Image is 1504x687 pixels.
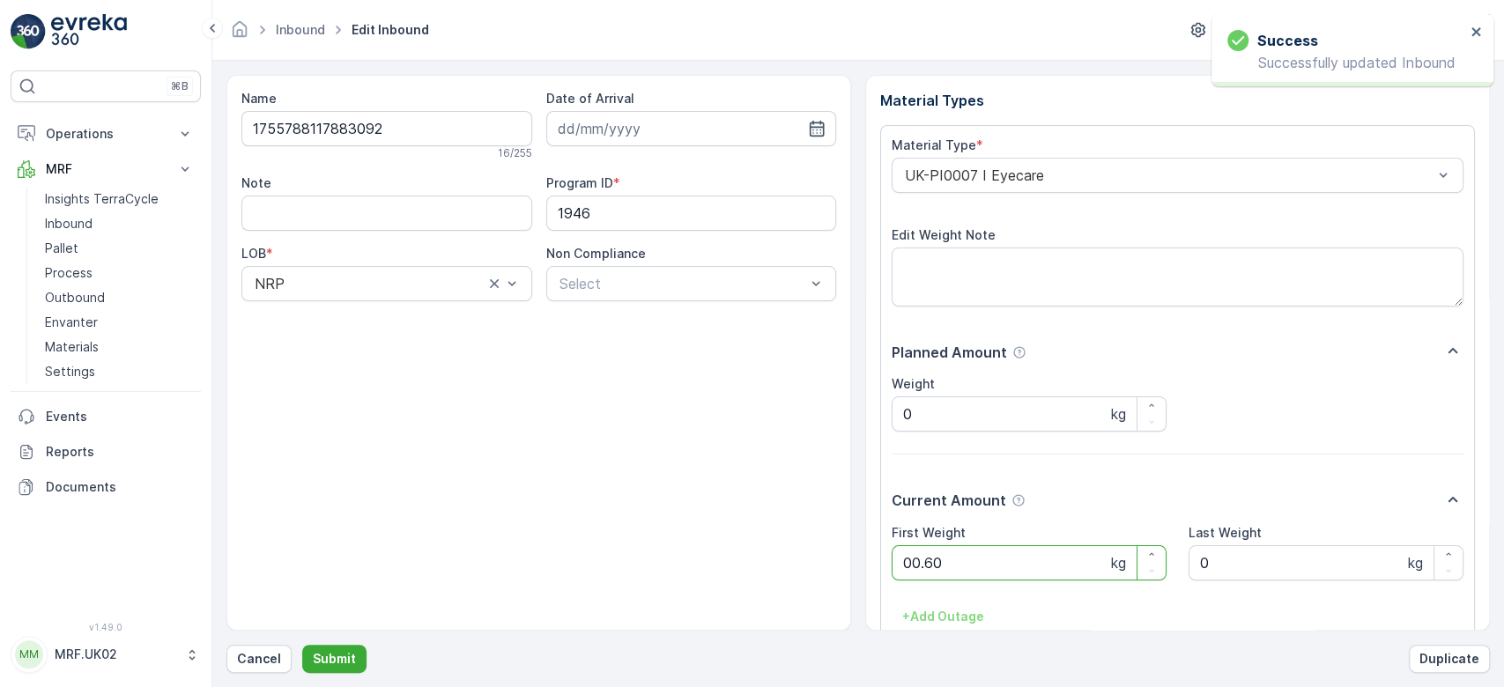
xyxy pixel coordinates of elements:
p: Insights TerraCycle [45,190,159,208]
p: Current Amount [892,490,1006,511]
p: Documents [46,478,194,496]
p: MRF.UK02 [55,646,176,663]
p: Cancel [237,650,281,668]
button: Duplicate [1409,645,1490,673]
p: 16 / 255 [498,146,532,160]
a: Envanter [38,310,201,335]
a: Insights TerraCycle [38,187,201,211]
label: First Weight [892,525,966,540]
label: Date of Arrival [546,91,634,106]
div: Help Tooltip Icon [1011,493,1026,507]
label: Non Compliance [546,246,646,261]
a: Pallet [38,236,201,261]
span: v 1.49.0 [11,622,201,632]
a: Events [11,399,201,434]
p: kg [1111,552,1126,573]
p: + Add Outage [902,608,984,625]
button: MMMRF.UK02 [11,636,201,673]
button: close [1471,25,1483,41]
button: Cancel [226,645,292,673]
a: Homepage [230,26,249,41]
label: Name [241,91,277,106]
p: Reports [46,443,194,461]
p: kg [1408,552,1423,573]
div: MM [15,640,43,669]
label: Weight [892,376,935,391]
p: Pallet [45,240,78,257]
img: logo [11,14,46,49]
input: dd/mm/yyyy [546,111,837,146]
a: Settings [38,359,201,384]
a: Inbound [38,211,201,236]
label: Last Weight [1189,525,1262,540]
p: Duplicate [1419,650,1479,668]
button: Submit [302,645,367,673]
a: Materials [38,335,201,359]
a: Process [38,261,201,285]
label: Edit Weight Note [892,227,996,242]
button: MRF [11,151,201,187]
h3: Success [1257,30,1318,51]
label: Program ID [546,175,613,190]
img: logo_light-DOdMpM7g.png [51,14,127,49]
p: Inbound [45,215,93,233]
label: Note [241,175,271,190]
p: ⌘B [171,79,189,93]
label: Material Type [892,137,976,152]
p: Envanter [45,314,98,331]
a: Documents [11,469,201,505]
button: +Add Outage [892,602,995,631]
p: Successfully updated Inbound [1227,55,1465,70]
div: Help Tooltip Icon [1012,345,1026,359]
a: Inbound [276,22,325,37]
p: Planned Amount [892,342,1007,363]
a: Outbound [38,285,201,310]
p: Material Types [880,90,1475,111]
p: Process [45,264,93,282]
p: MRF [46,160,166,178]
p: Operations [46,125,166,143]
p: Submit [313,650,356,668]
a: Reports [11,434,201,469]
p: Settings [45,363,95,380]
label: LOB [241,246,266,261]
p: Events [46,408,194,425]
p: Materials [45,338,99,356]
span: Edit Inbound [348,21,433,39]
button: Operations [11,116,201,151]
p: Select [559,273,806,294]
p: Outbound [45,289,105,307]
p: kg [1111,403,1126,425]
